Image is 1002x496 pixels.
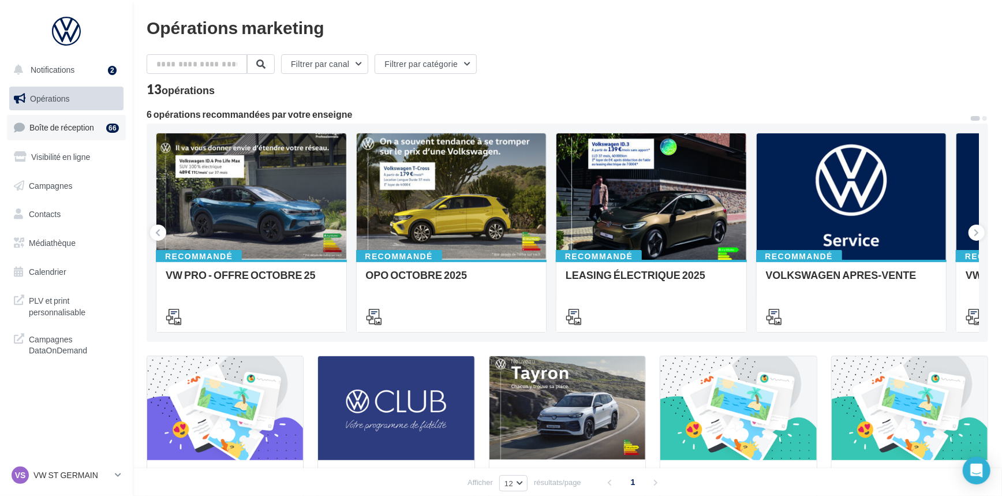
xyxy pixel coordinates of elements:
[162,85,215,95] div: opérations
[147,83,215,96] div: 13
[7,202,126,226] a: Contacts
[29,331,119,356] span: Campagnes DataOnDemand
[624,473,642,491] span: 1
[504,479,513,488] span: 12
[7,288,126,322] a: PLV et print personnalisable
[7,115,126,140] a: Boîte de réception66
[9,464,124,486] a: VS VW ST GERMAIN
[534,477,581,488] span: résultats/page
[15,469,26,481] span: VS
[356,250,442,263] div: Recommandé
[156,250,242,263] div: Recommandé
[366,269,537,292] div: OPO OCTOBRE 2025
[7,231,126,255] a: Médiathèque
[29,209,61,219] span: Contacts
[29,238,76,248] span: Médiathèque
[147,18,988,36] div: Opérations marketing
[31,65,74,74] span: Notifications
[756,250,842,263] div: Recommandé
[31,152,90,162] span: Visibilité en ligne
[281,54,368,74] button: Filtrer par canal
[166,269,337,292] div: VW PRO - OFFRE OCTOBRE 25
[29,293,119,318] span: PLV et print personnalisable
[468,477,493,488] span: Afficher
[7,58,121,82] button: Notifications 2
[29,267,66,277] span: Calendrier
[7,87,126,111] a: Opérations
[375,54,477,74] button: Filtrer par catégorie
[7,327,126,361] a: Campagnes DataOnDemand
[33,469,110,481] p: VW ST GERMAIN
[566,269,737,292] div: LEASING ÉLECTRIQUE 2025
[106,124,119,133] div: 66
[963,457,990,484] div: Open Intercom Messenger
[29,180,73,190] span: Campagnes
[556,250,642,263] div: Recommandé
[147,110,970,119] div: 6 opérations recommandées par votre enseigne
[108,66,117,75] div: 2
[29,122,94,132] span: Boîte de réception
[766,269,937,292] div: VOLKSWAGEN APRES-VENTE
[7,174,126,198] a: Campagnes
[7,260,126,284] a: Calendrier
[7,145,126,169] a: Visibilité en ligne
[499,475,528,491] button: 12
[30,94,69,103] span: Opérations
